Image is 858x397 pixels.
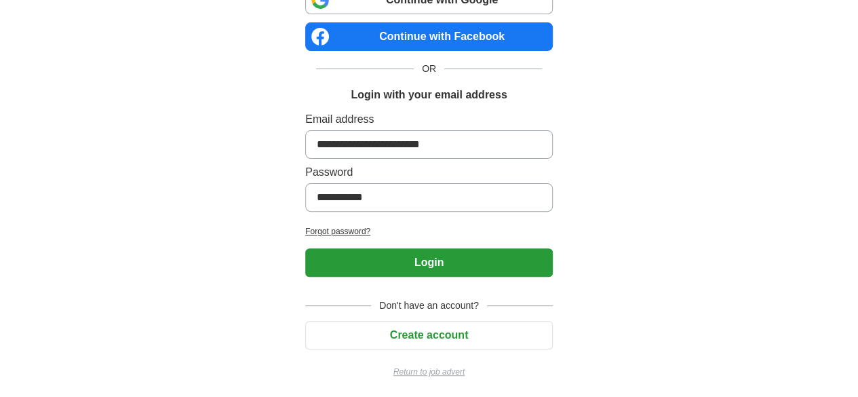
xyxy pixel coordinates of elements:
[414,62,444,76] span: OR
[305,225,553,238] a: Forgot password?
[305,22,553,51] a: Continue with Facebook
[305,164,553,181] label: Password
[351,87,507,103] h1: Login with your email address
[305,329,553,341] a: Create account
[305,248,553,277] button: Login
[305,321,553,349] button: Create account
[305,111,553,128] label: Email address
[305,366,553,378] a: Return to job advert
[371,299,487,313] span: Don't have an account?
